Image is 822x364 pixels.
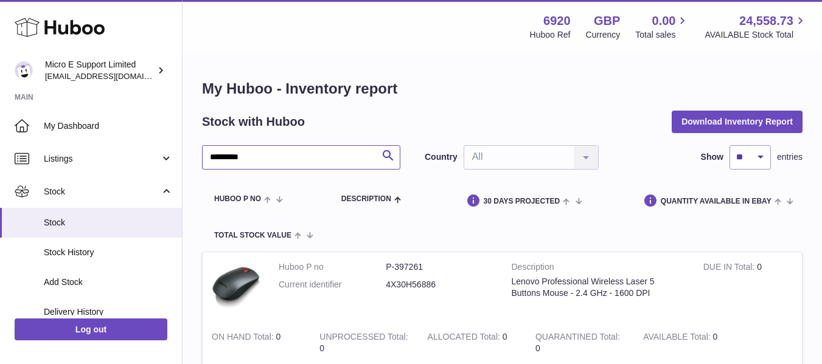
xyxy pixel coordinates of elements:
label: Show [701,151,723,163]
span: Description [341,195,391,203]
dd: 4X30H56886 [386,279,493,290]
label: Country [425,151,458,163]
span: 0.00 [652,13,676,29]
span: Total stock value [214,232,291,239]
img: contact@micropcsupport.com [15,61,33,80]
span: [EMAIL_ADDRESS][DOMAIN_NAME] [45,71,179,81]
strong: ON HAND Total [212,332,276,345]
strong: AVAILABLE Total [643,332,712,345]
span: 24,558.73 [739,13,793,29]
div: Currency [586,29,621,41]
dt: Current identifier [279,279,386,290]
td: 0 [419,322,526,363]
h2: Stock with Huboo [202,114,305,130]
a: 24,558.73 AVAILABLE Stock Total [705,13,807,41]
img: product image [212,261,260,310]
strong: DUE IN Total [703,262,757,275]
strong: QUARANTINED Total [535,332,620,345]
span: AVAILABLE Stock Total [705,29,807,41]
td: 0 [634,322,742,363]
h1: My Huboo - Inventory report [202,79,803,98]
span: Stock [44,217,173,228]
span: Add Stock [44,276,173,288]
strong: 6920 [543,13,571,29]
span: 30 DAYS PROJECTED [484,197,560,205]
span: entries [777,151,803,163]
strong: ALLOCATED Total [428,332,503,345]
strong: Description [512,261,685,276]
span: Quantity Available in eBay [661,197,771,205]
span: My Dashboard [44,120,173,132]
div: Micro E Support Limited [45,59,155,82]
span: 0 [535,343,540,353]
span: Stock [44,186,160,197]
td: 0 [203,322,310,363]
dd: P-397261 [386,261,493,273]
strong: GBP [594,13,620,29]
dt: Huboo P no [279,261,386,273]
span: Huboo P no [214,195,261,203]
td: 0 [694,252,802,322]
div: Lenovo Professional Wireless Laser 5 Buttons Mouse - 2.4 GHz - 1600 DPI [512,276,685,299]
button: Download Inventory Report [672,111,803,132]
td: 0 [310,322,418,363]
a: Log out [15,318,167,340]
span: Listings [44,153,160,165]
a: 0.00 Total sales [635,13,689,41]
div: Huboo Ref [530,29,571,41]
strong: UNPROCESSED Total [319,332,408,345]
span: Delivery History [44,306,173,318]
span: Stock History [44,247,173,258]
span: Total sales [635,29,689,41]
